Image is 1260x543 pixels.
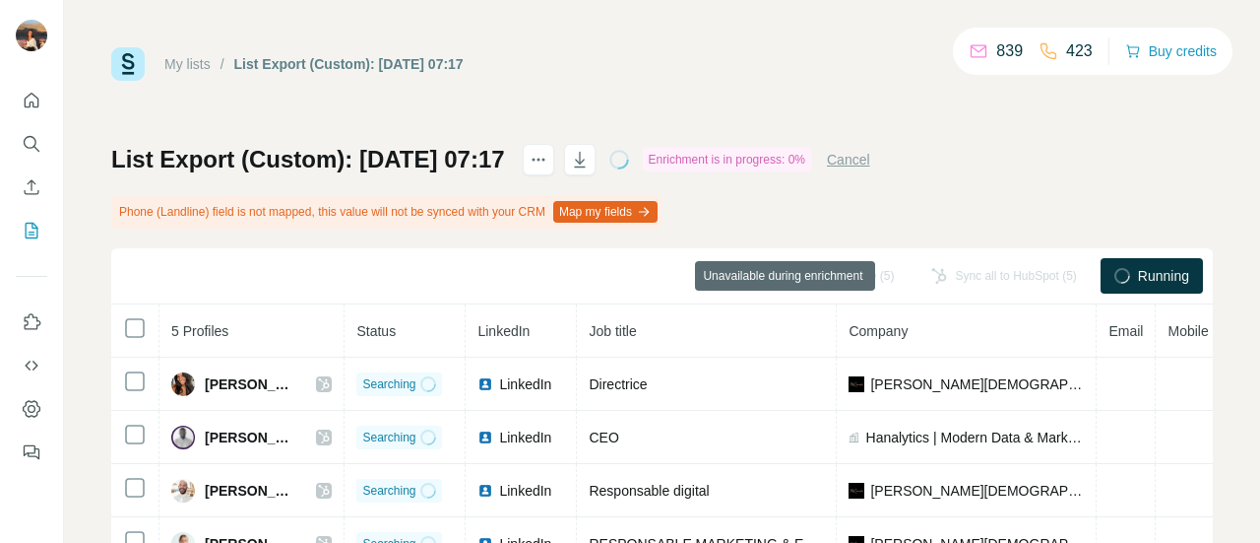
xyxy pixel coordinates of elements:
[171,323,228,339] span: 5 Profiles
[477,323,530,339] span: LinkedIn
[827,150,870,170] button: Cancel
[16,20,47,51] img: Avatar
[16,126,47,162] button: Search
[171,373,195,396] img: Avatar
[553,201,658,223] button: Map my fields
[1108,323,1143,339] span: Email
[1167,323,1208,339] span: Mobile
[111,195,661,229] div: Phone (Landline) field is not mapped, this value will not be synced with your CRM
[16,83,47,118] button: Quick start
[220,54,224,74] li: /
[362,375,415,393] span: Searching
[205,374,296,394] span: [PERSON_NAME]
[477,430,493,445] img: LinkedIn logo
[356,323,396,339] span: Status
[171,426,195,449] img: Avatar
[870,481,1084,501] span: [PERSON_NAME][DEMOGRAPHIC_DATA] Paris
[849,483,864,499] img: company-logo
[477,483,493,499] img: LinkedIn logo
[234,54,464,74] div: List Export (Custom): [DATE] 07:17
[205,428,296,447] span: [PERSON_NAME]
[171,479,195,503] img: Avatar
[499,481,551,501] span: LinkedIn
[849,376,864,392] img: company-logo
[866,428,1085,447] span: Hanalytics | Modern Data & Marketing Technologies
[870,374,1084,394] span: [PERSON_NAME][DEMOGRAPHIC_DATA] Paris
[589,430,618,445] span: CEO
[643,148,811,171] div: Enrichment is in progress: 0%
[523,144,554,175] button: actions
[16,391,47,427] button: Dashboard
[16,305,47,340] button: Use Surfe on LinkedIn
[362,482,415,500] span: Searching
[1125,37,1217,65] button: Buy credits
[205,481,296,501] span: [PERSON_NAME]
[16,348,47,383] button: Use Surfe API
[849,323,908,339] span: Company
[996,39,1023,63] p: 839
[499,428,551,447] span: LinkedIn
[499,374,551,394] span: LinkedIn
[111,144,505,175] h1: List Export (Custom): [DATE] 07:17
[362,429,415,446] span: Searching
[16,435,47,470] button: Feedback
[589,376,647,392] span: Directrice
[164,56,211,72] a: My lists
[111,47,145,81] img: Surfe Logo
[16,170,47,205] button: Enrich CSV
[477,376,493,392] img: LinkedIn logo
[589,483,709,499] span: Responsable digital
[16,213,47,248] button: My lists
[1066,39,1093,63] p: 423
[1138,266,1189,286] span: Running
[589,323,636,339] span: Job title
